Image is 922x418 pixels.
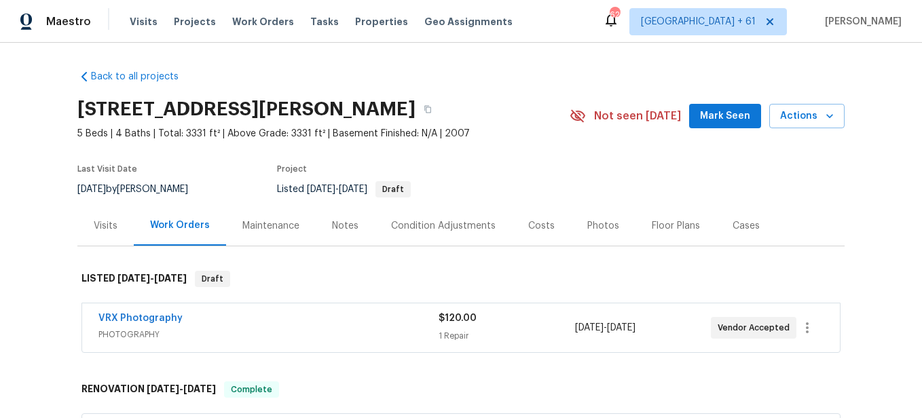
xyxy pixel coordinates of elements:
[439,313,477,323] span: $120.00
[81,381,216,398] h6: RENOVATION
[307,185,335,194] span: [DATE]
[77,185,106,194] span: [DATE]
[594,109,681,123] span: Not seen [DATE]
[94,219,117,233] div: Visits
[77,181,204,197] div: by [PERSON_NAME]
[769,104,845,129] button: Actions
[225,383,278,396] span: Complete
[147,384,216,394] span: -
[575,323,604,332] span: [DATE]
[819,15,902,28] span: [PERSON_NAME]
[196,272,229,286] span: Draft
[117,273,187,283] span: -
[528,219,555,233] div: Costs
[98,313,183,323] a: VRX Photography
[733,219,760,233] div: Cases
[689,104,761,129] button: Mark Seen
[377,185,409,193] span: Draft
[277,185,411,194] span: Listed
[232,15,294,28] span: Work Orders
[610,8,619,22] div: 625
[307,185,367,194] span: -
[310,17,339,26] span: Tasks
[77,368,845,411] div: RENOVATION [DATE]-[DATE]Complete
[391,219,496,233] div: Condition Adjustments
[81,271,187,287] h6: LISTED
[277,165,307,173] span: Project
[147,384,179,394] span: [DATE]
[424,15,513,28] span: Geo Assignments
[355,15,408,28] span: Properties
[150,218,210,232] div: Work Orders
[183,384,216,394] span: [DATE]
[332,219,358,233] div: Notes
[98,328,439,341] span: PHOTOGRAPHY
[641,15,756,28] span: [GEOGRAPHIC_DATA] + 61
[77,102,416,116] h2: [STREET_ADDRESS][PERSON_NAME]
[652,219,700,233] div: Floor Plans
[339,185,367,194] span: [DATE]
[587,219,619,233] div: Photos
[718,321,795,335] span: Vendor Accepted
[700,108,750,125] span: Mark Seen
[575,321,635,335] span: -
[130,15,158,28] span: Visits
[416,97,440,121] button: Copy Address
[77,257,845,301] div: LISTED [DATE]-[DATE]Draft
[242,219,299,233] div: Maintenance
[174,15,216,28] span: Projects
[46,15,91,28] span: Maestro
[77,127,570,140] span: 5 Beds | 4 Baths | Total: 3331 ft² | Above Grade: 3331 ft² | Basement Finished: N/A | 2007
[439,329,574,343] div: 1 Repair
[780,108,834,125] span: Actions
[607,323,635,332] span: [DATE]
[77,165,137,173] span: Last Visit Date
[117,273,150,283] span: [DATE]
[154,273,187,283] span: [DATE]
[77,70,208,83] a: Back to all projects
